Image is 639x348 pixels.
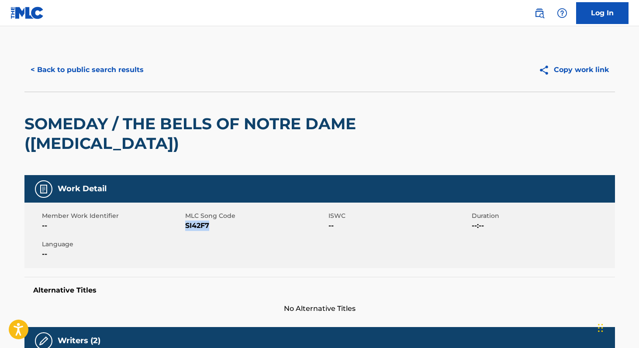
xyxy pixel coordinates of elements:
button: Copy work link [532,59,615,81]
span: MLC Song Code [185,211,326,221]
span: -- [328,221,470,231]
span: --:-- [472,221,613,231]
img: help [557,8,567,18]
a: Public Search [531,4,548,22]
img: Writers [38,336,49,346]
span: SI42F7 [185,221,326,231]
img: MLC Logo [10,7,44,19]
a: Log In [576,2,629,24]
h2: SOMEDAY / THE BELLS OF NOTRE DAME ([MEDICAL_DATA]) [24,114,379,153]
iframe: Chat Widget [595,306,639,348]
img: Work Detail [38,184,49,194]
div: Help [553,4,571,22]
h5: Alternative Titles [33,286,606,295]
h5: Writers (2) [58,336,100,346]
div: Arrastar [598,315,603,341]
div: Widget de chat [595,306,639,348]
span: -- [42,249,183,259]
span: -- [42,221,183,231]
img: Copy work link [539,65,554,76]
button: < Back to public search results [24,59,150,81]
span: Language [42,240,183,249]
span: Duration [472,211,613,221]
span: ISWC [328,211,470,221]
img: search [534,8,545,18]
span: No Alternative Titles [24,303,615,314]
h5: Work Detail [58,184,107,194]
span: Member Work Identifier [42,211,183,221]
